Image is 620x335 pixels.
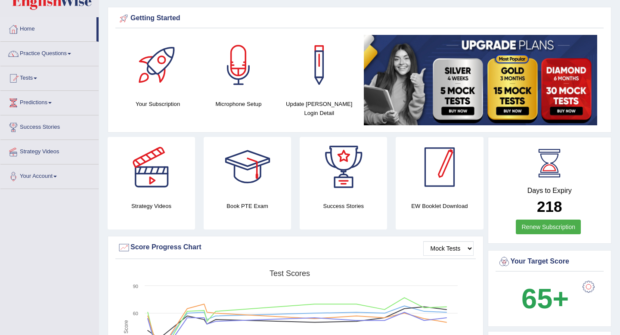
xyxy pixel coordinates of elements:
b: 218 [537,198,562,215]
tspan: Test scores [270,269,310,278]
h4: Strategy Videos [108,202,195,211]
h4: Your Subscription [122,99,194,109]
a: Renew Subscription [516,220,581,234]
h4: Days to Expiry [498,187,602,195]
text: 60 [133,311,138,316]
a: Success Stories [0,115,99,137]
a: Predictions [0,91,99,112]
h4: EW Booklet Download [396,202,483,211]
div: Score Progress Chart [118,241,474,254]
div: Getting Started [118,12,601,25]
a: Practice Questions [0,42,99,63]
h4: Microphone Setup [202,99,274,109]
h4: Update [PERSON_NAME] Login Detail [283,99,355,118]
text: 90 [133,284,138,289]
h4: Success Stories [300,202,387,211]
a: Your Account [0,164,99,186]
div: Your Target Score [498,255,602,268]
b: 65+ [521,283,569,314]
a: Strategy Videos [0,140,99,161]
h4: Book PTE Exam [204,202,291,211]
tspan: Score [123,320,129,334]
a: Home [0,17,96,39]
img: small5.jpg [364,35,597,125]
a: Tests [0,66,99,88]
